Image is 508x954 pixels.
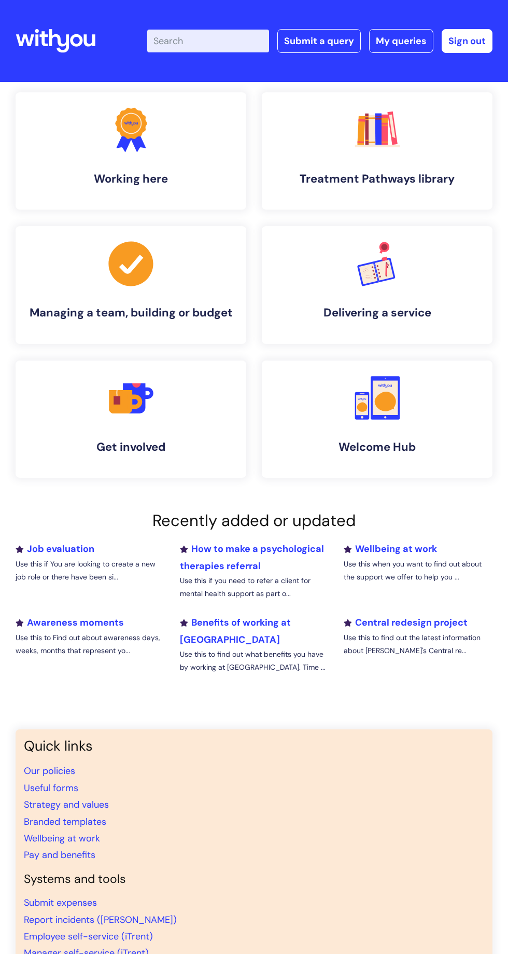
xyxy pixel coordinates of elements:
input: Search [147,30,269,52]
a: Submit expenses [24,896,97,909]
a: My queries [369,29,433,53]
a: Awareness moments [16,616,124,629]
a: Strategy and values [24,798,109,811]
h3: Quick links [24,738,484,754]
h4: Delivering a service [270,306,484,320]
a: How to make a psychological therapies referral [180,543,324,572]
h4: Working here [24,172,238,186]
h4: Welcome Hub [270,440,484,454]
a: Our policies [24,765,75,777]
h4: Systems and tools [24,872,484,887]
h4: Managing a team, building or budget [24,306,238,320]
a: Useful forms [24,782,78,794]
a: Job evaluation [16,543,94,555]
h4: Treatment Pathways library [270,172,484,186]
a: Welcome Hub [262,361,492,478]
div: | - [147,29,492,53]
a: Sign out [442,29,492,53]
a: Delivering a service [262,226,492,343]
a: Branded templates [24,815,106,828]
a: Central redesign project [344,616,468,629]
a: Pay and benefits [24,849,95,861]
a: Get involved [16,361,246,478]
a: Submit a query [277,29,361,53]
h4: Get involved [24,440,238,454]
p: Use this to find out what benefits you have by working at [GEOGRAPHIC_DATA]. Time ... [180,648,329,674]
p: Use this to Find out about awareness days, weeks, months that represent yo... [16,631,164,657]
a: Treatment Pathways library [262,92,492,210]
a: Report incidents ([PERSON_NAME]) [24,914,177,926]
a: Wellbeing at work [24,832,100,845]
a: Managing a team, building or budget [16,226,246,343]
a: Employee self-service (iTrent) [24,930,153,943]
h2: Recently added or updated [16,511,492,530]
p: Use this to find out the latest information about [PERSON_NAME]'s Central re... [344,631,492,657]
p: Use this if You are looking to create a new job role or there have been si... [16,558,164,584]
a: Wellbeing at work [344,543,437,555]
a: Benefits of working at [GEOGRAPHIC_DATA] [180,616,291,645]
p: Use this if you need to refer a client for mental health support as part o... [180,574,329,600]
p: Use this when you want to find out about the support we offer to help you ... [344,558,492,584]
a: Working here [16,92,246,210]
